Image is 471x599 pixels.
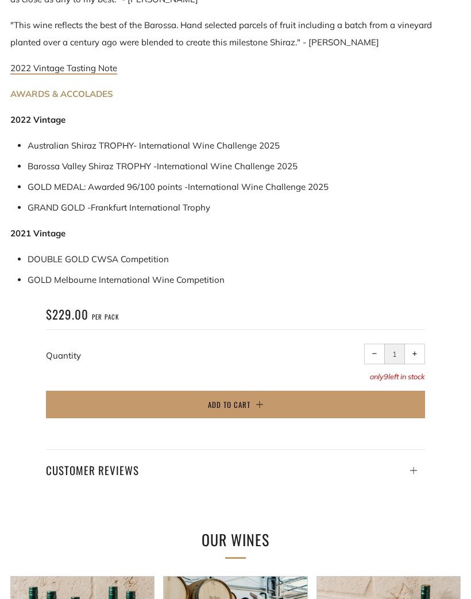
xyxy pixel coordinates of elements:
[10,63,117,75] a: 2022 Vintage Tasting Note
[384,372,388,381] span: 9
[28,254,89,265] span: DOUBLE GOLD
[133,140,280,151] span: - International Wine Challenge 2025
[91,254,169,265] span: CWSA Competition
[384,344,405,364] input: quantity
[92,313,119,321] span: per pack
[28,140,133,151] span: Australian Shiraz TROPHY
[28,202,91,213] span: GRAND GOLD -
[46,350,81,361] label: Quantity
[46,528,425,552] h2: Our Wines
[91,202,210,213] span: Frankfurt International Trophy
[54,274,225,285] span: Melbourne International Wine Competition
[10,88,113,99] strong: AWARDS & ACCOLADES
[208,399,250,410] span: Add to Cart
[28,274,52,285] span: GOLD
[46,391,425,418] button: Add to Cart
[372,351,377,356] span: −
[10,228,65,239] strong: 2021 Vintage
[10,17,461,51] p: "This wine reflects the best of the Barossa. Hand selected parcels of fruit including a batch fro...
[46,449,425,480] a: Customer Reviews
[412,351,418,356] span: +
[46,373,425,380] p: only left in stock
[157,161,298,172] span: International Wine Challenge 2025
[28,161,157,172] span: Barossa Valley Shiraz TROPHY -
[10,114,65,125] strong: 2022 Vintage
[46,305,88,323] span: $229.00
[46,460,425,480] h4: Customer Reviews
[28,181,329,192] span: GOLD MEDAL: Awarded 96/100 points - International Wine Challenge 2025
